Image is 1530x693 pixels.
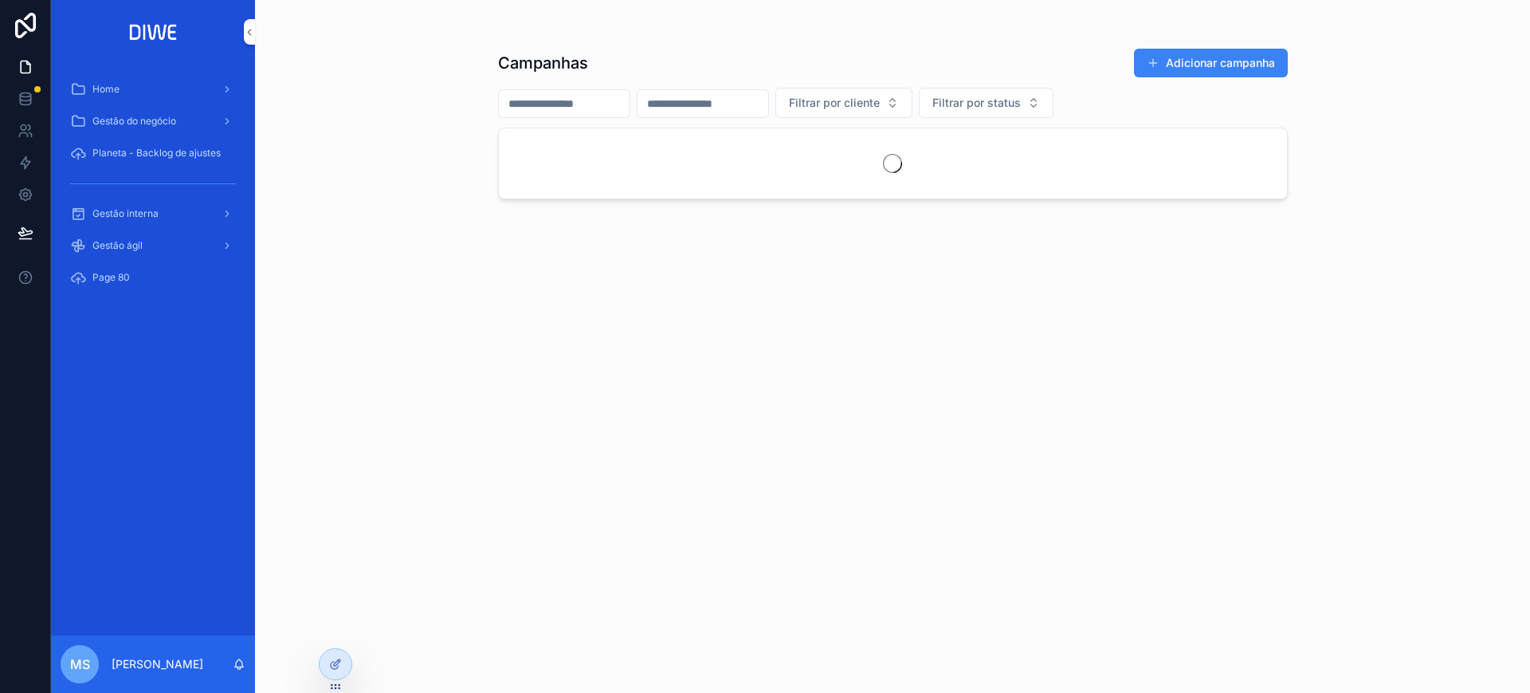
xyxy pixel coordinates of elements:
span: MS [70,655,90,674]
button: Adicionar campanha [1134,49,1288,77]
span: Gestão interna [92,207,159,220]
button: Select Button [919,88,1053,118]
img: App logo [124,19,182,45]
a: Gestão interna [61,199,245,228]
span: Gestão ágil [92,239,143,252]
span: Page 80 [92,271,130,284]
span: Gestão do negócio [92,115,176,128]
a: Planeta - Backlog de ajustes [61,139,245,167]
span: Filtrar por status [932,95,1021,111]
a: Gestão ágil [61,231,245,260]
div: scrollable content [51,64,255,313]
span: Filtrar por cliente [789,95,880,111]
span: Planeta - Backlog de ajustes [92,147,221,159]
h1: Campanhas [498,52,588,74]
button: Select Button [775,88,912,118]
span: Home [92,83,120,96]
a: Page 80 [61,263,245,292]
a: Gestão do negócio [61,107,245,136]
a: Home [61,75,245,104]
p: [PERSON_NAME] [112,656,203,672]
